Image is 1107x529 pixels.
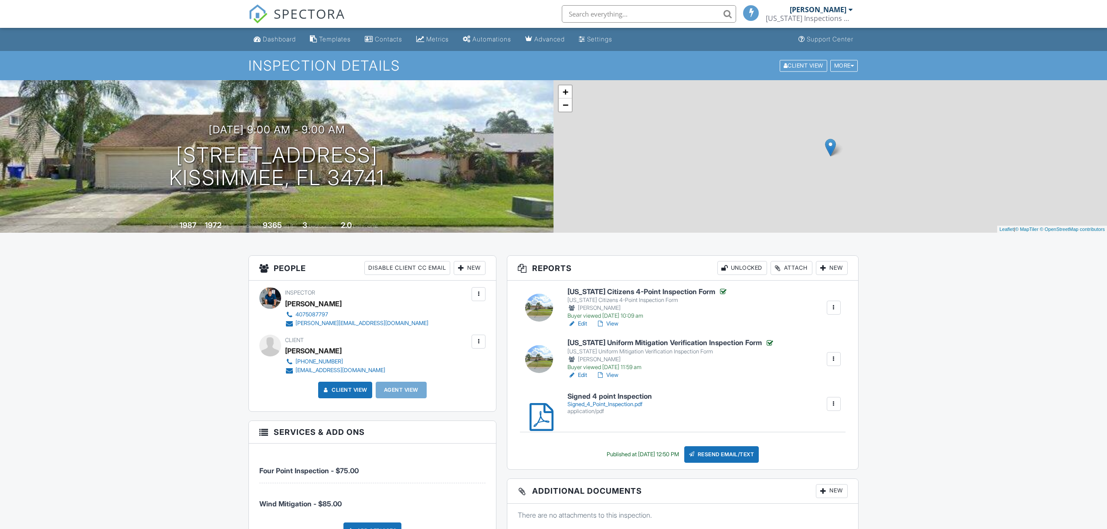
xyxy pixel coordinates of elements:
div: Client View [780,60,827,71]
div: 1987 [180,220,197,230]
h1: Inspection Details [248,58,859,73]
div: Florida Inspections Group LLC [766,14,853,23]
div: Attach [771,261,812,275]
div: [PERSON_NAME] [567,355,774,364]
h3: Services & Add ons [249,421,496,444]
div: New [816,484,848,498]
a: [PHONE_NUMBER] [285,357,385,366]
div: More [830,60,858,71]
input: Search everything... [562,5,736,23]
h3: Reports [507,256,858,281]
h3: [DATE] 9:00 am - 9:00 am [209,124,345,136]
a: Automations (Basic) [459,31,515,47]
a: [PERSON_NAME][EMAIL_ADDRESS][DOMAIN_NAME] [285,319,428,328]
a: Edit [567,319,587,328]
h6: Signed 4 point Inspection [567,393,652,400]
div: [PERSON_NAME] [285,297,342,310]
a: [US_STATE] Citizens 4-Point Inspection Form [US_STATE] Citizens 4-Point Inspection Form [PERSON_N... [567,287,727,319]
a: [US_STATE] Uniform Mitigation Verification Inspection Form [US_STATE] Uniform Mitigation Verifica... [567,339,774,371]
div: Templates [319,35,351,43]
a: SPECTORA [248,12,345,30]
span: Inspector [285,289,315,296]
span: sq.ft. [283,223,294,229]
div: Advanced [534,35,565,43]
div: Resend Email/Text [684,446,759,463]
li: Service: Wind Mitigation [259,483,486,515]
p: There are no attachments to this inspection. [518,510,848,520]
a: View [596,319,618,328]
span: Four Point Inspection - $75.00 [259,466,359,475]
div: [PERSON_NAME][EMAIL_ADDRESS][DOMAIN_NAME] [295,320,428,327]
span: bathrooms [353,223,378,229]
div: Buyer viewed [DATE] 10:09 am [567,312,727,319]
span: sq. ft. [223,223,235,229]
div: Buyer viewed [DATE] 11:59 am [567,364,774,371]
img: The Best Home Inspection Software - Spectora [248,4,268,24]
div: 4075087797 [295,311,328,318]
span: bedrooms [309,223,333,229]
span: Client [285,337,304,343]
div: Support Center [807,35,853,43]
div: Unlocked [717,261,767,275]
div: Disable Client CC Email [364,261,450,275]
a: 4075087797 [285,310,428,319]
div: Contacts [375,35,402,43]
a: [EMAIL_ADDRESS][DOMAIN_NAME] [285,366,385,375]
div: New [816,261,848,275]
div: 1972 [205,220,221,230]
div: | [997,226,1107,233]
div: Signed_4_Point_Inspection.pdf [567,401,652,408]
div: 2.0 [341,220,352,230]
a: Signed 4 point Inspection Signed_4_Point_Inspection.pdf application/pdf [567,393,652,415]
div: [PERSON_NAME] [285,344,342,357]
div: [EMAIL_ADDRESS][DOMAIN_NAME] [295,367,385,374]
h3: People [249,256,496,281]
div: [PHONE_NUMBER] [295,358,343,365]
a: Support Center [795,31,857,47]
div: Metrics [426,35,449,43]
div: application/pdf [567,408,652,415]
div: 9365 [263,220,282,230]
a: Client View [321,386,367,394]
a: Settings [575,31,616,47]
span: Lot Size [243,223,261,229]
h6: [US_STATE] Uniform Mitigation Verification Inspection Form [567,339,774,347]
a: Zoom out [559,98,572,112]
a: © OpenStreetMap contributors [1040,227,1105,232]
a: © MapTiler [1015,227,1039,232]
div: [PERSON_NAME] [790,5,846,14]
div: Automations [472,35,511,43]
a: Contacts [361,31,406,47]
h1: [STREET_ADDRESS] Kissimmee, FL 34741 [169,144,385,190]
div: 3 [302,220,307,230]
span: Wind Mitigation - $85.00 [259,499,342,508]
a: View [596,371,618,380]
h3: Additional Documents [507,479,858,504]
span: Built [169,223,178,229]
a: Leaflet [999,227,1014,232]
a: Client View [779,62,829,68]
h6: [US_STATE] Citizens 4-Point Inspection Form [567,287,727,296]
a: Advanced [522,31,568,47]
span: SPECTORA [274,4,345,23]
a: Metrics [413,31,452,47]
a: Dashboard [250,31,299,47]
div: [US_STATE] Citizens 4-Point Inspection Form [567,297,727,304]
div: Settings [587,35,612,43]
a: Edit [567,371,587,380]
li: Service: Four Point Inspection [259,450,486,483]
div: [PERSON_NAME] [567,304,727,312]
a: Zoom in [559,85,572,98]
div: [US_STATE] Uniform Mitigation Verification Inspection Form [567,348,774,355]
div: New [454,261,486,275]
div: Dashboard [263,35,296,43]
div: Published at [DATE] 12:50 PM [607,451,679,458]
a: Templates [306,31,354,47]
